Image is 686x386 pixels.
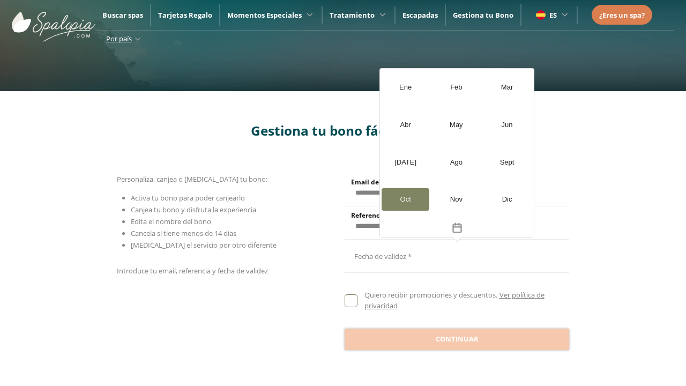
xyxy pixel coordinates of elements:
a: Ver política de privacidad [364,290,544,310]
div: Mar [483,76,531,99]
a: Escapadas [402,10,438,20]
div: Sept [483,151,531,174]
span: Activa tu bono para poder canjearlo [131,193,245,203]
div: Nov [433,188,480,211]
div: Oct [382,188,429,211]
span: Por país [106,34,132,43]
span: Canjea tu bono y disfruta la experiencia [131,205,256,214]
a: Buscar spas [102,10,143,20]
span: Continuar [436,334,479,345]
span: Introduce tu email, referencia y fecha de validez [117,266,268,276]
a: ¿Eres un spa? [599,9,645,21]
div: May [433,114,480,136]
span: Cancela si tiene menos de 14 días [131,228,236,238]
button: Toggle overlay [380,218,534,237]
img: ImgLogoSpalopia.BvClDcEz.svg [12,1,95,42]
span: Gestiona tu bono fácilmente [251,122,435,139]
div: Dic [483,188,531,211]
span: [MEDICAL_DATA] el servicio por otro diferente [131,240,277,250]
div: Ene [382,76,429,99]
div: Jun [483,114,531,136]
div: Feb [433,76,480,99]
div: [DATE] [382,151,429,174]
span: Quiero recibir promociones y descuentos. [364,290,497,300]
a: Tarjetas Regalo [158,10,212,20]
a: Gestiona tu Bono [453,10,513,20]
div: Ago [433,151,480,174]
span: ¿Eres un spa? [599,10,645,20]
span: Personaliza, canjea o [MEDICAL_DATA] tu bono: [117,174,267,184]
span: Edita el nombre del bono [131,217,211,226]
div: Abr [382,114,429,136]
button: Continuar [345,329,569,350]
